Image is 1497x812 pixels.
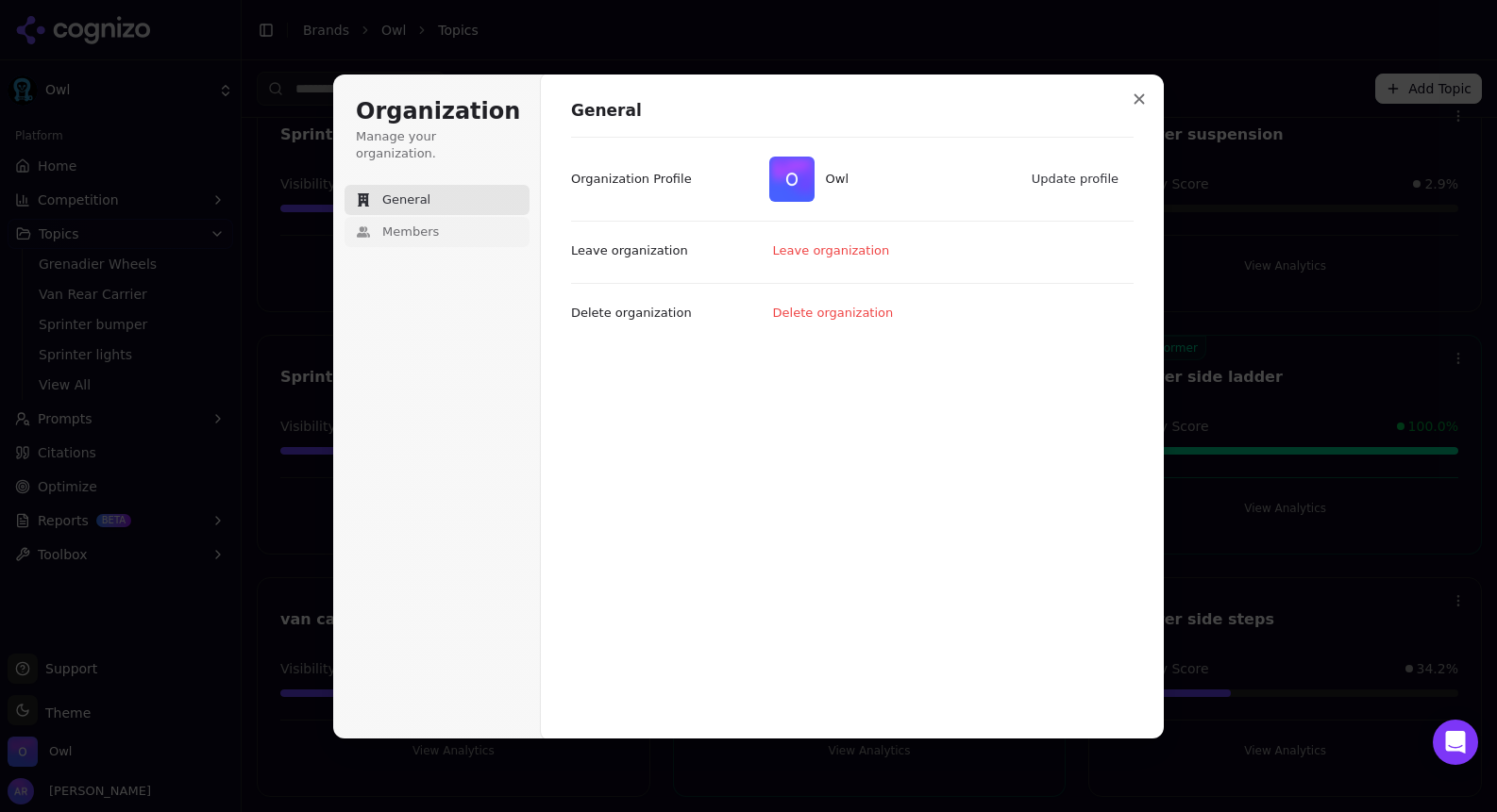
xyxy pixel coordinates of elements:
[1022,165,1130,193] button: Update profile
[382,224,439,240] span: Members
[571,171,692,188] p: Organization Profile
[1433,720,1478,765] div: Open Intercom Messenger
[769,157,815,202] img: Owl
[345,217,530,247] button: Members
[356,97,518,127] h1: Organization
[764,299,905,327] button: Delete organization
[356,128,518,162] p: Manage your organization.
[1122,82,1156,116] button: Close modal
[382,191,430,208] span: General
[826,171,849,188] span: Owl
[571,242,688,259] p: Leave organization
[571,305,692,322] p: Delete organization
[345,185,530,215] button: General
[571,100,1134,123] h1: General
[764,237,901,265] button: Leave organization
